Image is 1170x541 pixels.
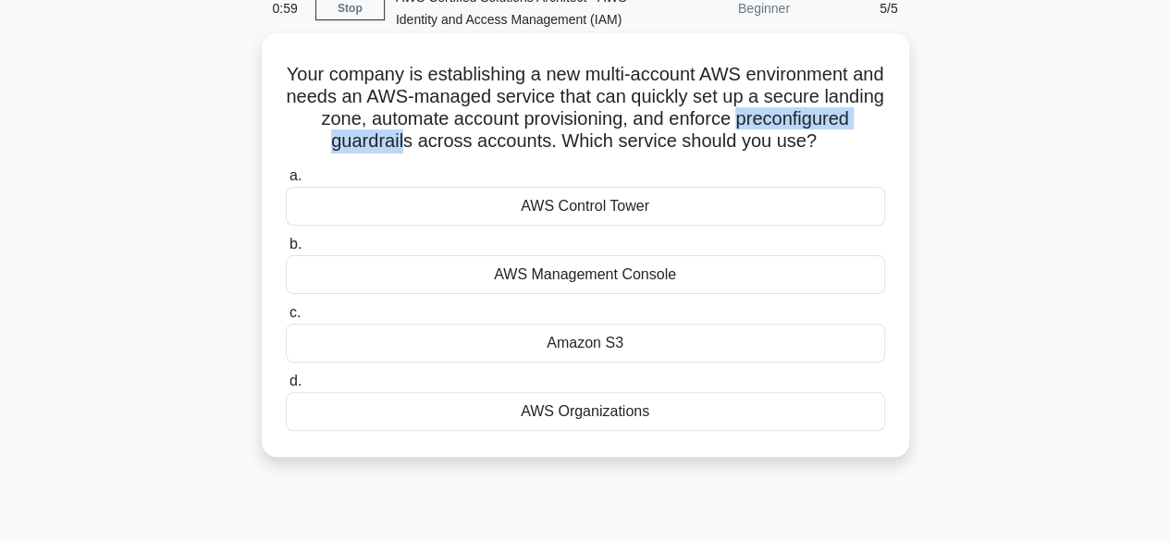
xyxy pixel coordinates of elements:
[286,324,885,363] div: Amazon S3
[289,236,302,252] span: b.
[286,187,885,226] div: AWS Control Tower
[289,167,302,183] span: a.
[286,392,885,431] div: AWS Organizations
[289,373,302,388] span: d.
[286,255,885,294] div: AWS Management Console
[289,304,301,320] span: c.
[284,63,887,154] h5: Your company is establishing a new multi-account AWS environment and needs an AWS-managed service...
